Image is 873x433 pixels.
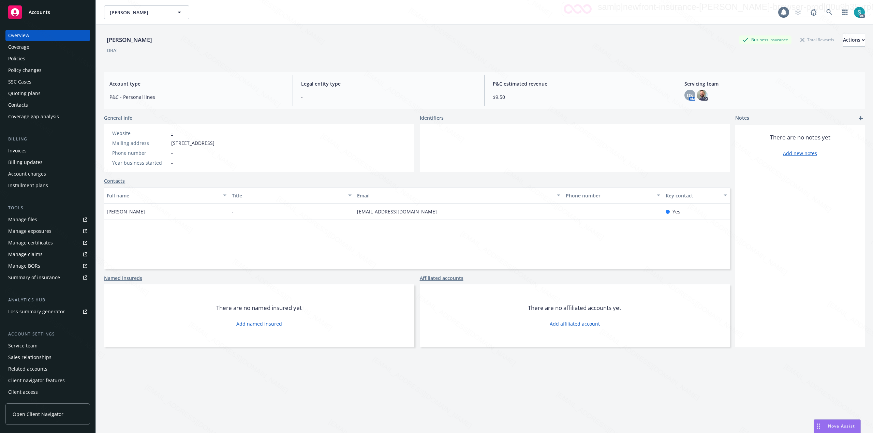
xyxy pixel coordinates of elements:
[5,136,90,143] div: Billing
[5,53,90,64] a: Policies
[5,306,90,317] a: Loss summary generator
[112,130,168,137] div: Website
[354,187,563,204] button: Email
[171,139,214,147] span: [STREET_ADDRESS]
[566,192,653,199] div: Phone number
[232,192,344,199] div: Title
[8,53,25,64] div: Policies
[783,150,817,157] a: Add new notes
[791,5,805,19] a: Start snowing
[8,387,38,398] div: Client access
[110,9,169,16] span: [PERSON_NAME]
[5,168,90,179] a: Account charges
[5,226,90,237] span: Manage exposures
[5,3,90,22] a: Accounts
[8,42,29,53] div: Coverage
[493,93,668,101] span: $9.50
[420,274,463,282] a: Affiliated accounts
[216,304,302,312] span: There are no named insured yet
[838,5,852,19] a: Switch app
[5,331,90,338] div: Account settings
[29,10,50,15] span: Accounts
[735,114,749,122] span: Notes
[8,340,38,351] div: Service team
[5,30,90,41] a: Overview
[5,42,90,53] a: Coverage
[8,30,29,41] div: Overview
[8,180,48,191] div: Installment plans
[8,272,60,283] div: Summary of insurance
[5,100,90,110] a: Contacts
[666,192,720,199] div: Key contact
[814,420,823,433] div: Drag to move
[8,168,46,179] div: Account charges
[8,76,31,87] div: SSC Cases
[8,352,51,363] div: Sales relationships
[357,192,553,199] div: Email
[5,111,90,122] a: Coverage gap analysis
[828,423,855,429] span: Nova Assist
[112,139,168,147] div: Mailing address
[672,208,680,215] span: Yes
[5,76,90,87] a: SSC Cases
[797,35,838,44] div: Total Rewards
[5,375,90,386] a: Client navigator features
[107,192,219,199] div: Full name
[8,226,51,237] div: Manage exposures
[13,410,63,418] span: Open Client Navigator
[563,187,663,204] button: Phone number
[8,375,65,386] div: Client navigator features
[171,159,173,166] span: -
[770,133,830,141] span: There are no notes yet
[684,80,859,87] span: Servicing team
[104,5,189,19] button: [PERSON_NAME]
[104,274,142,282] a: Named insureds
[232,208,234,215] span: -
[171,130,173,136] a: -
[663,187,730,204] button: Key contact
[112,159,168,166] div: Year business started
[857,114,865,122] a: add
[5,387,90,398] a: Client access
[5,352,90,363] a: Sales relationships
[739,35,791,44] div: Business Insurance
[8,88,41,99] div: Quoting plans
[357,208,442,215] a: [EMAIL_ADDRESS][DOMAIN_NAME]
[8,237,53,248] div: Manage certificates
[104,187,229,204] button: Full name
[8,260,40,271] div: Manage BORs
[493,80,668,87] span: P&C estimated revenue
[5,157,90,168] a: Billing updates
[301,93,476,101] span: -
[229,187,354,204] button: Title
[104,177,125,184] a: Contacts
[528,304,621,312] span: There are no affiliated accounts yet
[807,5,820,19] a: Report a Bug
[8,65,42,76] div: Policy changes
[5,260,90,271] a: Manage BORs
[823,5,836,19] a: Search
[236,320,282,327] a: Add named insured
[5,65,90,76] a: Policy changes
[8,111,59,122] div: Coverage gap analysis
[8,157,43,168] div: Billing updates
[5,297,90,303] div: Analytics hub
[8,363,47,374] div: Related accounts
[107,47,119,54] div: DBA: -
[301,80,476,87] span: Legal entity type
[420,114,444,121] span: Identifiers
[171,149,173,156] span: -
[104,114,133,121] span: General info
[5,88,90,99] a: Quoting plans
[8,214,37,225] div: Manage files
[112,149,168,156] div: Phone number
[8,100,28,110] div: Contacts
[697,90,708,101] img: photo
[5,272,90,283] a: Summary of insurance
[550,320,600,327] a: Add affiliated account
[814,419,861,433] button: Nova Assist
[5,237,90,248] a: Manage certificates
[5,363,90,374] a: Related accounts
[8,145,27,156] div: Invoices
[8,306,65,317] div: Loss summary generator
